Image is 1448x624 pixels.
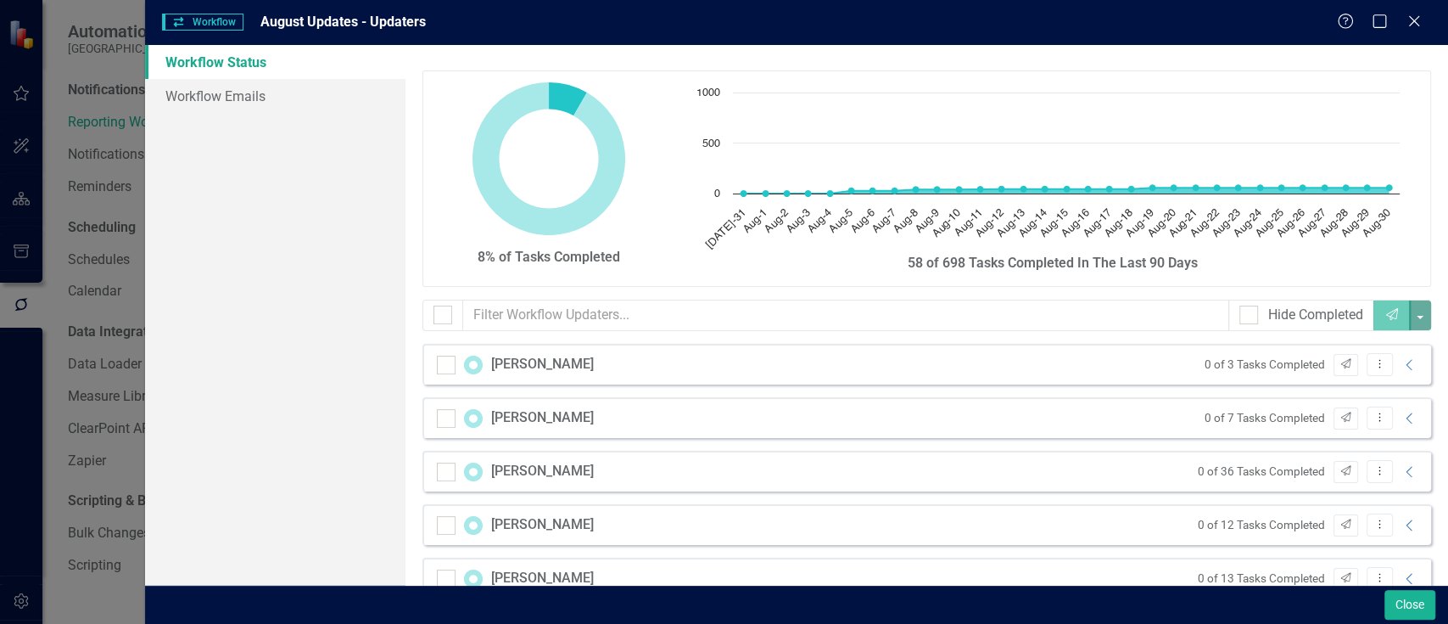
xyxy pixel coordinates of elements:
[1020,186,1026,193] path: Aug-13, 44. Tasks Completed.
[1170,184,1177,191] path: Aug-20, 58. Tasks Completed.
[1274,207,1306,239] text: Aug-26
[145,79,405,113] a: Workflow Emails
[912,186,919,193] path: Aug-8, 40. Tasks Completed.
[1317,207,1350,239] text: Aug-28
[913,207,941,235] text: Aug-9
[1037,207,1070,239] text: Aug-15
[1213,184,1220,191] path: Aug-22, 58. Tasks Completed.
[1167,207,1199,239] text: Aug-21
[1361,207,1393,239] text: Aug-30
[976,186,983,193] path: Aug-11, 42. Tasks Completed.
[1063,186,1070,193] path: Aug-15, 44. Tasks Completed.
[1363,184,1370,191] path: Aug-29, 58. Tasks Completed.
[491,569,594,588] div: [PERSON_NAME]
[704,207,748,251] text: [DATE]-31
[478,249,620,265] strong: 8% of Tasks Completed
[491,462,594,481] div: [PERSON_NAME]
[1059,207,1092,239] text: Aug-16
[804,190,811,197] path: Aug-3, 0. Tasks Completed.
[702,138,720,149] text: 500
[784,207,812,235] text: Aug-3
[1105,186,1112,193] path: Aug-17, 44. Tasks Completed.
[688,84,1417,254] div: Chart. Highcharts interactive chart.
[762,190,769,197] path: Aug-1, 0. Tasks Completed.
[1385,184,1392,191] path: Aug-30, 58. Tasks Completed.
[870,207,898,235] text: Aug-7
[1188,207,1221,239] text: Aug-22
[995,207,1027,239] text: Aug-13
[908,255,1198,271] strong: 58 of 698 Tasks Completed In The Last 90 Days
[1339,207,1371,239] text: Aug-29
[1145,207,1177,239] text: Aug-20
[892,207,920,235] text: Aug-8
[826,190,833,197] path: Aug-4, 0. Tasks Completed.
[763,207,791,235] text: Aug-2
[696,87,720,98] text: 1000
[741,207,769,235] text: Aug-1
[953,207,984,239] text: Aug-11
[1016,207,1048,239] text: Aug-14
[1384,590,1435,620] button: Close
[1321,184,1328,191] path: Aug-27, 58. Tasks Completed.
[891,188,897,194] path: Aug-7, 28. Tasks Completed.
[260,14,426,30] span: August Updates - Updaters
[1299,184,1305,191] path: Aug-26, 58. Tasks Completed.
[1342,184,1349,191] path: Aug-28, 58. Tasks Completed.
[1277,184,1284,191] path: Aug-25, 58. Tasks Completed.
[783,190,790,197] path: Aug-2, 0. Tasks Completed.
[491,408,594,428] div: [PERSON_NAME]
[1084,186,1091,193] path: Aug-16, 44. Tasks Completed.
[973,207,1005,239] text: Aug-12
[1256,184,1263,191] path: Aug-24, 58. Tasks Completed.
[1232,207,1264,239] text: Aug-24
[1198,571,1325,587] small: 0 of 13 Tasks Completed
[1149,184,1155,191] path: Aug-19, 58. Tasks Completed.
[162,14,243,31] span: Workflow
[955,186,962,193] path: Aug-10, 40. Tasks Completed.
[848,207,876,235] text: Aug-6
[1081,207,1113,239] text: Aug-17
[1205,410,1325,426] small: 0 of 7 Tasks Completed
[1205,357,1325,373] small: 0 of 3 Tasks Completed
[462,300,1229,331] input: Filter Workflow Updaters...
[1210,207,1242,239] text: Aug-23
[1296,207,1328,239] text: Aug-27
[1103,207,1135,239] text: Aug-18
[869,188,875,194] path: Aug-6, 27. Tasks Completed.
[491,355,594,374] div: [PERSON_NAME]
[1124,207,1156,239] text: Aug-19
[1253,207,1285,239] text: Aug-25
[1268,306,1363,325] div: Hide Completed
[1192,184,1199,191] path: Aug-21, 58. Tasks Completed.
[1234,184,1241,191] path: Aug-23, 58. Tasks Completed.
[491,515,594,535] div: [PERSON_NAME]
[827,207,855,235] text: Aug-5
[145,45,405,79] a: Workflow Status
[688,84,1408,254] svg: Interactive chart
[740,190,746,197] path: Jul-31, 0. Tasks Completed.
[1198,464,1325,480] small: 0 of 36 Tasks Completed
[1127,186,1134,193] path: Aug-18, 44. Tasks Completed.
[931,207,963,239] text: Aug-10
[806,207,834,235] text: Aug-4
[1041,186,1048,193] path: Aug-14, 44. Tasks Completed.
[847,188,854,194] path: Aug-5, 27. Tasks Completed.
[1198,517,1325,533] small: 0 of 12 Tasks Completed
[998,186,1004,193] path: Aug-12, 44. Tasks Completed.
[933,186,940,193] path: Aug-9, 40. Tasks Completed.
[714,188,720,200] text: 0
